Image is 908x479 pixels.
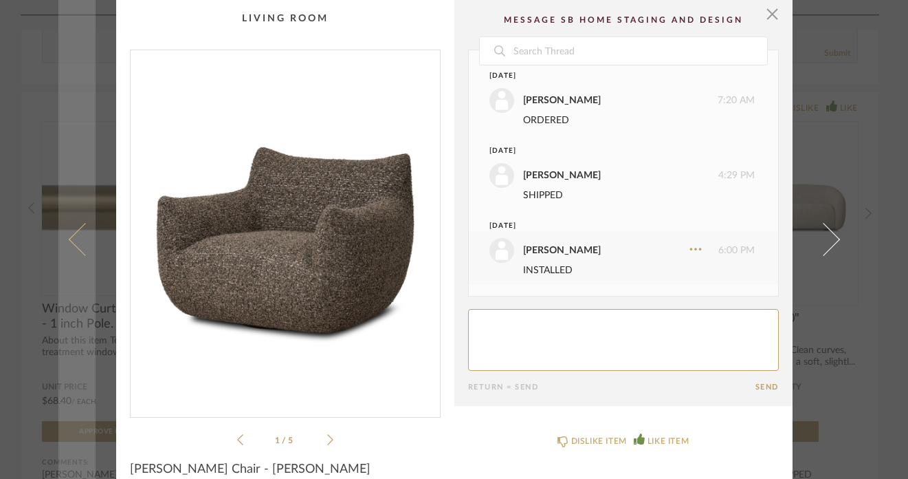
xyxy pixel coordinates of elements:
div: [DATE] [489,71,729,81]
input: Search Thread [512,37,767,65]
span: 1 [275,436,282,445]
div: [DATE] [489,146,729,156]
span: / [282,436,288,445]
div: 0 [131,50,440,406]
div: INSTALLED [523,263,755,278]
div: LIKE ITEM [647,434,689,448]
div: Return = Send [468,383,755,392]
div: 6:00 PM [489,238,755,263]
span: 5 [288,436,295,445]
div: [PERSON_NAME] [523,93,601,108]
div: [PERSON_NAME] [523,243,601,258]
div: [PERSON_NAME] [523,168,601,183]
button: Send [755,383,779,392]
div: 7:20 AM [489,88,755,113]
img: 805d6a0e-e4dc-42ba-a67a-c999665806fb_1000x1000.jpg [131,50,440,406]
div: SHIPPED [523,188,755,203]
div: [DATE] [489,221,729,231]
div: 4:29 PM [489,163,755,188]
div: DISLIKE ITEM [571,434,627,448]
span: [PERSON_NAME] Chair - [PERSON_NAME] [130,462,370,477]
div: ORDERED [523,113,755,128]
